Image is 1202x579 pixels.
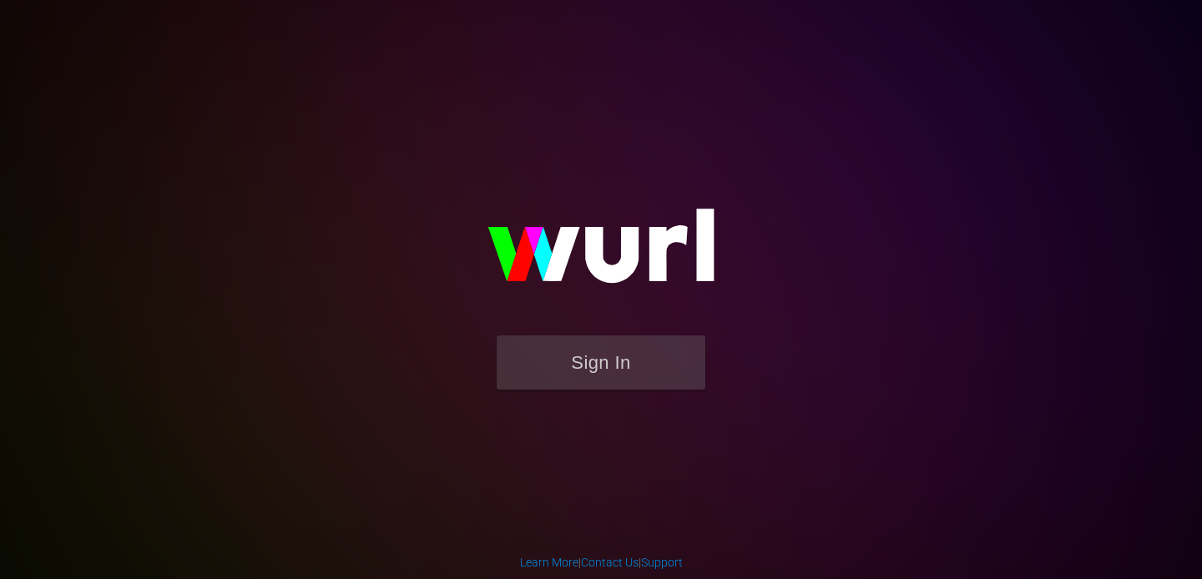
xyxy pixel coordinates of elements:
[581,556,639,569] a: Contact Us
[520,554,683,571] div: | |
[434,173,768,335] img: wurl-logo-on-black-223613ac3d8ba8fe6dc639794a292ebdb59501304c7dfd60c99c58986ef67473.svg
[520,556,578,569] a: Learn More
[497,335,705,390] button: Sign In
[641,556,683,569] a: Support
